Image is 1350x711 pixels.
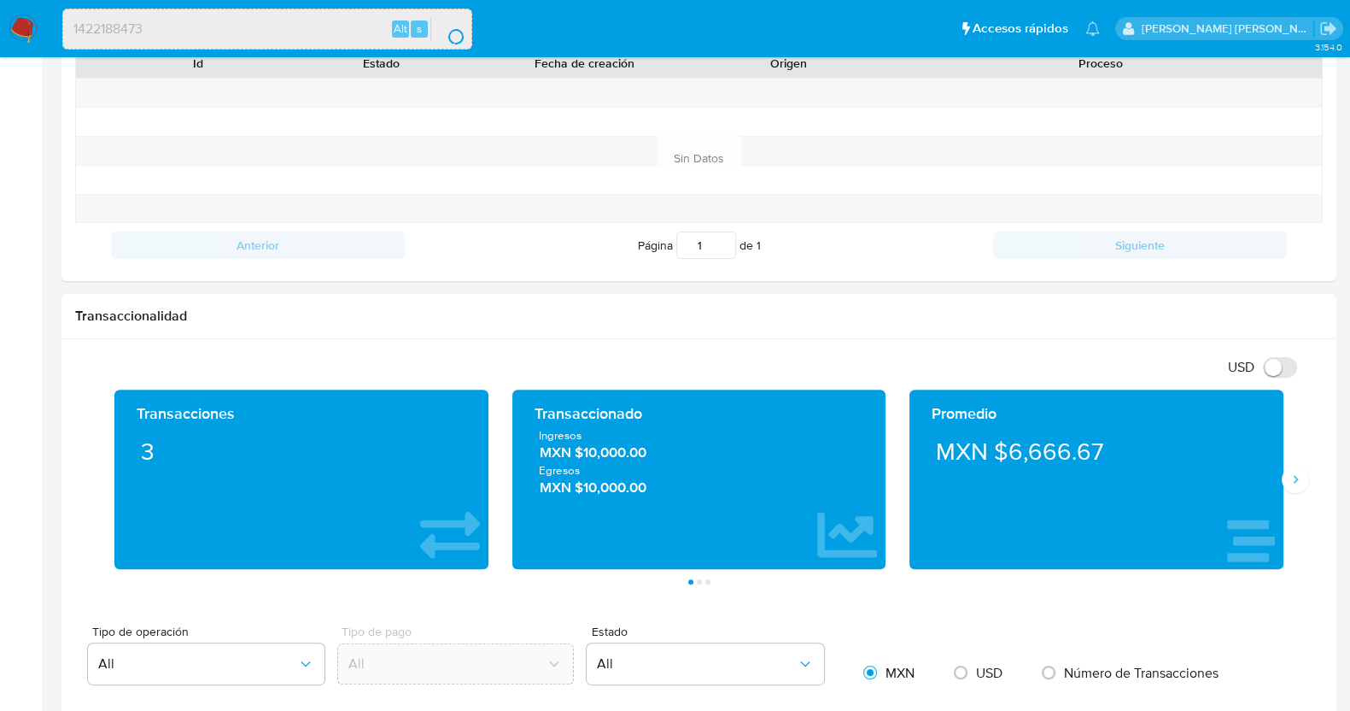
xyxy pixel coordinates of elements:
[394,21,407,37] span: Alt
[111,232,405,259] button: Anterior
[892,55,1310,72] div: Proceso
[430,17,465,41] button: search-icon
[1314,40,1341,54] span: 3.154.0
[757,237,761,254] span: 1
[63,18,471,40] input: Buscar usuario o caso...
[1085,21,1100,36] a: Notificaciones
[75,308,1323,325] h1: Transaccionalidad
[709,55,868,72] div: Origen
[1142,21,1314,37] p: baltazar.cabreradupeyron@mercadolibre.com.mx
[638,232,761,259] span: Página de
[993,232,1287,259] button: Siguiente
[485,55,685,72] div: Fecha de creación
[301,55,461,72] div: Estado
[1319,20,1337,38] a: Salir
[973,20,1068,38] span: Accesos rápidos
[417,21,422,37] span: s
[118,55,278,72] div: Id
